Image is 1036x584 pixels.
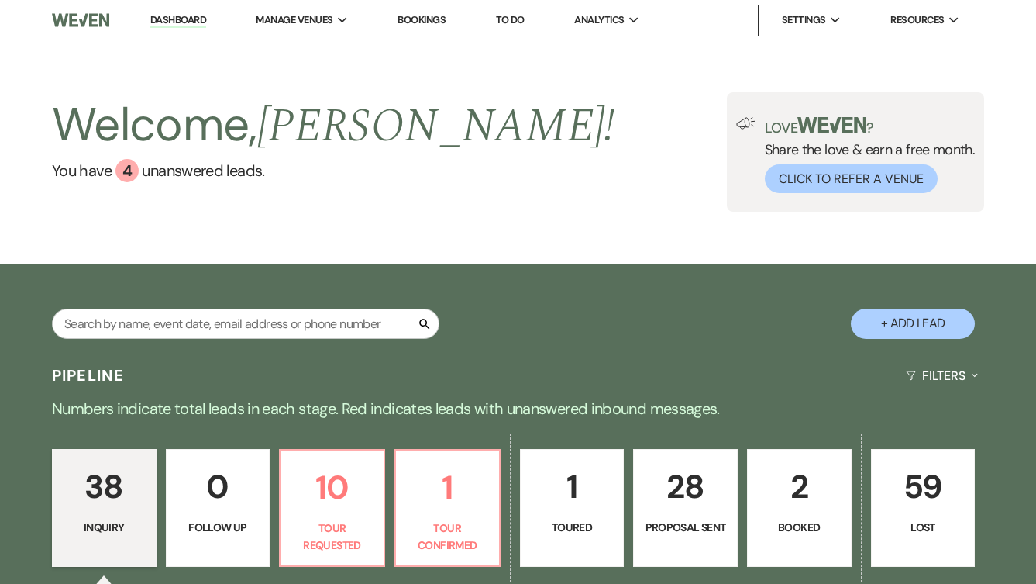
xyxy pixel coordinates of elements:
[871,449,976,567] a: 59Lost
[736,117,755,130] img: loud-speaker-illustration.svg
[881,461,965,513] p: 59
[394,449,501,567] a: 1Tour Confirmed
[765,117,976,135] p: Love ?
[256,12,332,28] span: Manage Venues
[176,519,260,536] p: Follow Up
[797,117,866,133] img: weven-logo-green.svg
[574,12,624,28] span: Analytics
[52,92,615,159] h2: Welcome,
[290,520,374,555] p: Tour Requested
[530,519,614,536] p: Toured
[881,519,965,536] p: Lost
[520,449,625,567] a: 1Toured
[765,164,938,193] button: Click to Refer a Venue
[405,520,490,555] p: Tour Confirmed
[52,365,125,386] h3: Pipeline
[890,12,944,28] span: Resources
[755,117,976,193] div: Share the love & earn a free month.
[257,91,615,162] span: [PERSON_NAME] !
[166,449,270,567] a: 0Follow Up
[900,355,984,396] button: Filters
[62,519,146,536] p: Inquiry
[150,13,206,28] a: Dashboard
[530,461,614,513] p: 1
[757,461,842,513] p: 2
[279,449,385,567] a: 10Tour Requested
[782,12,826,28] span: Settings
[52,449,157,567] a: 38Inquiry
[115,159,139,182] div: 4
[290,461,374,513] p: 10
[405,461,490,513] p: 1
[176,461,260,513] p: 0
[62,461,146,513] p: 38
[52,309,439,339] input: Search by name, event date, email address or phone number
[633,449,738,567] a: 28Proposal Sent
[643,519,728,536] p: Proposal Sent
[747,449,852,567] a: 2Booked
[496,13,525,26] a: To Do
[851,309,975,339] button: + Add Lead
[643,461,728,513] p: 28
[52,4,110,36] img: Weven Logo
[398,13,446,26] a: Bookings
[52,159,615,182] a: You have 4 unanswered leads.
[757,519,842,536] p: Booked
